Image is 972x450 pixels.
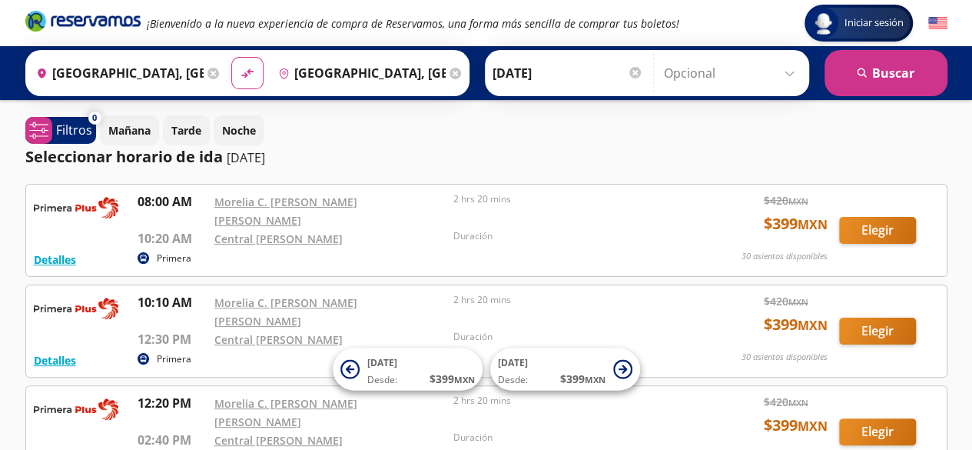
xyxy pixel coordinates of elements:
span: $ 399 [560,371,605,387]
button: Elegir [839,318,916,345]
small: MXN [454,374,475,385]
span: [DATE] [498,356,528,369]
span: $ 399 [764,313,828,336]
button: Tarde [163,115,210,145]
p: Noche [222,122,256,138]
button: English [928,14,947,33]
p: 2 hrs 20 mins [453,293,685,307]
a: Brand Logo [25,9,141,37]
a: Morelia C. [PERSON_NAME] [PERSON_NAME] [214,295,357,328]
p: 10:10 AM [138,293,207,312]
p: 2 hrs 20 mins [453,394,685,408]
a: Central [PERSON_NAME] [214,232,343,246]
i: Brand Logo [25,9,141,32]
p: 10:20 AM [138,229,207,248]
button: Mañana [100,115,159,145]
small: MXN [798,317,828,334]
span: 0 [92,112,97,125]
span: Desde: [367,373,397,387]
p: Seleccionar horario de ida [25,145,223,168]
p: Primera [157,252,191,265]
p: Filtros [56,121,92,139]
p: 12:30 PM [138,330,207,348]
span: $ 399 [430,371,475,387]
p: Duración [453,431,685,445]
button: Detalles [34,352,76,368]
p: 12:20 PM [138,394,207,412]
p: Duración [453,330,685,344]
a: Central [PERSON_NAME] [214,332,343,347]
p: Primera [157,352,191,366]
button: Elegir [839,418,916,445]
button: Noche [214,115,264,145]
input: Opcional [664,54,801,92]
p: [DATE] [227,148,265,167]
button: [DATE]Desde:$399MXN [333,348,483,391]
a: Morelia C. [PERSON_NAME] [PERSON_NAME] [214,195,357,228]
em: ¡Bienvenido a la nueva experiencia de compra de Reservamos, una forma más sencilla de comprar tus... [147,16,679,31]
img: RESERVAMOS [34,394,118,425]
span: [DATE] [367,356,397,369]
p: Tarde [171,122,201,138]
small: MXN [585,374,605,385]
span: Iniciar sesión [838,15,910,31]
a: Central [PERSON_NAME] [214,433,343,448]
p: Duración [453,229,685,243]
span: Desde: [498,373,528,387]
button: [DATE]Desde:$399MXN [490,348,640,391]
span: $ 420 [764,192,808,208]
span: $ 420 [764,394,808,410]
button: 0Filtros [25,117,96,144]
p: 30 asientos disponibles [741,351,828,364]
button: Elegir [839,217,916,244]
input: Buscar Origen [30,54,204,92]
p: 30 asientos disponibles [741,250,828,263]
small: MXN [798,418,828,435]
span: $ 399 [764,414,828,437]
button: Buscar [824,50,947,96]
small: MXN [798,216,828,233]
small: MXN [788,397,808,408]
a: Morelia C. [PERSON_NAME] [PERSON_NAME] [214,396,357,429]
small: MXN [788,195,808,207]
p: 08:00 AM [138,192,207,211]
p: 02:40 PM [138,431,207,449]
small: MXN [788,296,808,308]
input: Buscar Destino [272,54,446,92]
input: Elegir Fecha [493,54,643,92]
img: RESERVAMOS [34,293,118,324]
p: 2 hrs 20 mins [453,192,685,206]
p: Mañana [108,122,151,138]
span: $ 399 [764,212,828,235]
span: $ 420 [764,293,808,309]
button: Detalles [34,252,76,268]
img: RESERVAMOS [34,192,118,223]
